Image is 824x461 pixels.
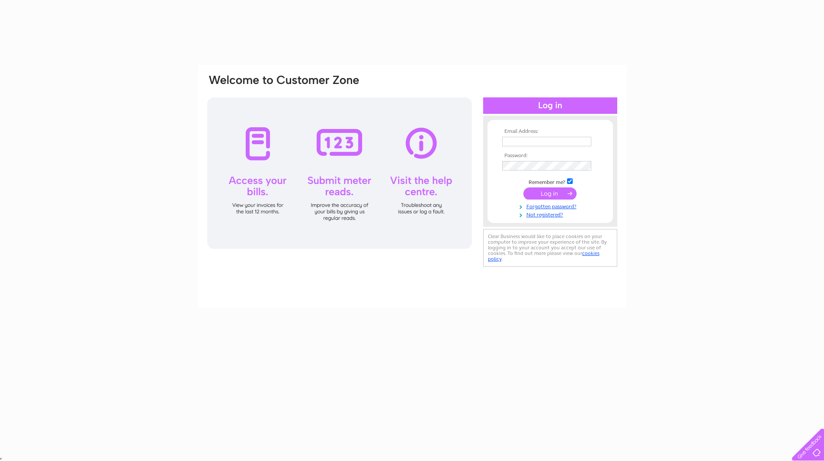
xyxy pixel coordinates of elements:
[488,250,600,262] a: cookies policy
[523,187,577,200] input: Submit
[500,177,600,186] td: Remember me?
[500,153,600,159] th: Password:
[502,210,600,218] a: Not registered?
[483,229,617,267] div: Clear Business would like to place cookies on your computer to improve your experience of the sit...
[502,202,600,210] a: Forgotten password?
[500,129,600,135] th: Email Address:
